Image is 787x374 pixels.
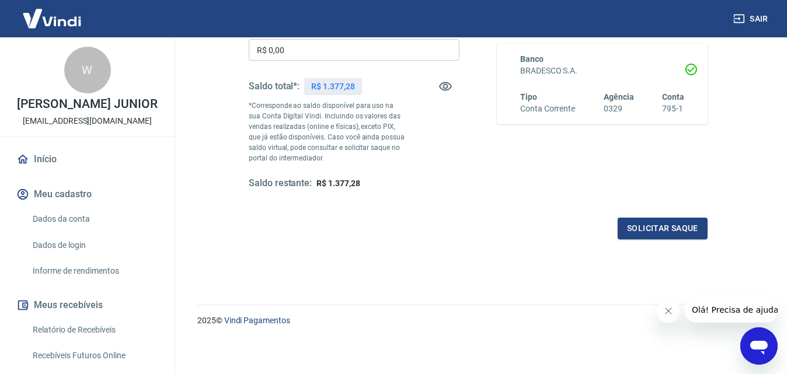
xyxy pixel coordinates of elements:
iframe: Fechar mensagem [657,299,680,323]
h6: 0329 [604,103,634,115]
img: Vindi [14,1,90,36]
a: Informe de rendimentos [28,259,161,283]
button: Sair [731,8,773,30]
span: Banco [520,54,544,64]
a: Vindi Pagamentos [224,316,290,325]
a: Início [14,146,161,172]
p: [EMAIL_ADDRESS][DOMAIN_NAME] [23,115,152,127]
span: Olá! Precisa de ajuda? [7,8,98,18]
h6: Conta Corrente [520,103,575,115]
a: Recebíveis Futuros Online [28,344,161,368]
h5: Saldo total*: [249,81,300,92]
span: Conta [662,92,684,102]
button: Meus recebíveis [14,292,161,318]
span: Tipo [520,92,537,102]
p: *Corresponde ao saldo disponível para uso na sua Conta Digital Vindi. Incluindo os valores das ve... [249,100,407,163]
a: Dados da conta [28,207,161,231]
iframe: Botão para abrir a janela de mensagens [740,327,778,365]
div: W [64,47,111,93]
p: [PERSON_NAME] JUNIOR [17,98,157,110]
p: 2025 © [197,314,759,327]
p: R$ 1.377,28 [311,81,354,93]
button: Solicitar saque [618,218,708,239]
a: Dados de login [28,233,161,257]
button: Meu cadastro [14,181,161,207]
iframe: Mensagem da empresa [685,297,778,323]
span: R$ 1.377,28 [316,179,360,188]
a: Relatório de Recebíveis [28,318,161,342]
h6: BRADESCO S.A. [520,65,684,77]
h6: 795-1 [662,103,684,115]
h5: Saldo restante: [249,177,312,190]
span: Agência [604,92,634,102]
